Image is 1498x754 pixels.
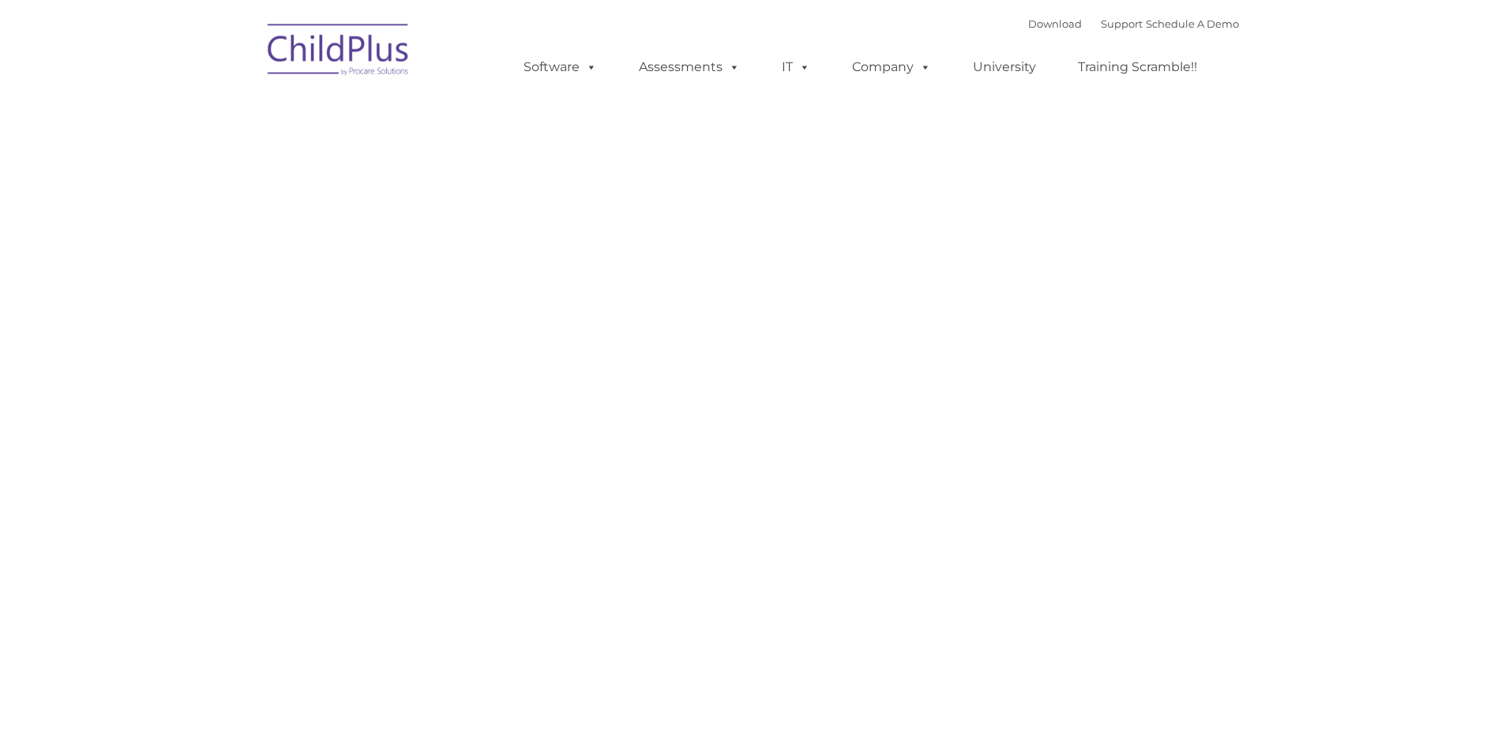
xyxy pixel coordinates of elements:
[508,51,613,83] a: Software
[766,51,826,83] a: IT
[1062,51,1213,83] a: Training Scramble!!
[1101,17,1143,30] a: Support
[1028,17,1082,30] a: Download
[836,51,947,83] a: Company
[1146,17,1239,30] a: Schedule A Demo
[957,51,1052,83] a: University
[260,13,418,92] img: ChildPlus by Procare Solutions
[623,51,756,83] a: Assessments
[1028,17,1239,30] font: |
